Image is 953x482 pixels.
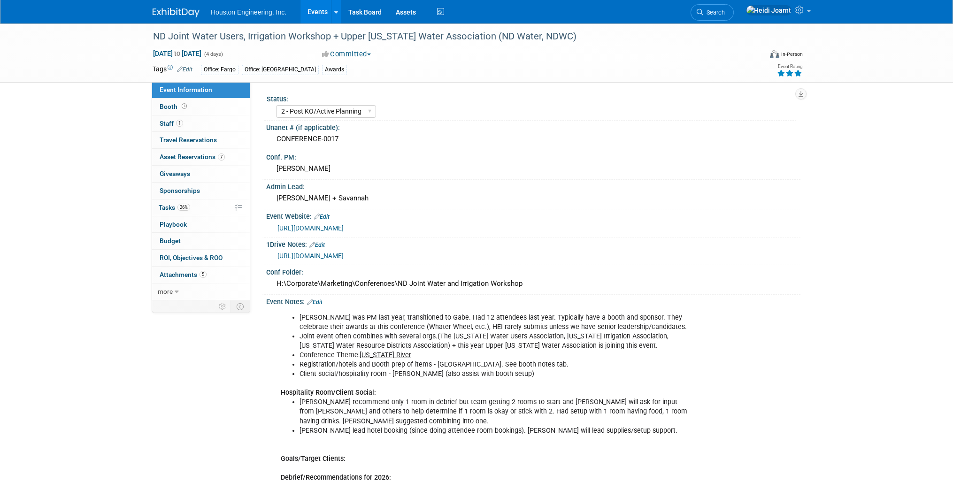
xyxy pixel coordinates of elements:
u: [US_STATE] River [360,351,411,359]
a: Booth [152,99,250,115]
td: Toggle Event Tabs [231,300,250,313]
td: Tags [153,64,192,75]
a: Travel Reservations [152,132,250,148]
span: (4 days) [203,51,223,57]
div: Conf Folder: [266,265,800,277]
div: Event Notes: [266,295,800,307]
span: [DATE] [DATE] [153,49,202,58]
a: Tasks26% [152,199,250,216]
button: Committed [319,49,375,59]
div: 1Drive Notes: [266,237,800,250]
span: Budget [160,237,181,245]
div: H:\Corporate\Marketing\Conferences\ND Joint Water and Irrigation Workshop [273,276,793,291]
a: Attachments5 [152,267,250,283]
div: Unanet # (if applicable): [266,121,800,132]
a: [URL][DOMAIN_NAME] [277,252,344,260]
div: Awards [322,65,347,75]
div: Event Rating [777,64,802,69]
a: Event Information [152,82,250,98]
div: Admin Lead: [266,180,800,191]
span: Event Information [160,86,212,93]
td: Personalize Event Tab Strip [215,300,231,313]
a: Edit [314,214,330,220]
div: Office: [GEOGRAPHIC_DATA] [242,65,319,75]
img: ExhibitDay [153,8,200,17]
span: Tasks [159,204,190,211]
div: In-Person [781,51,803,58]
a: Edit [177,66,192,73]
span: Giveaways [160,170,190,177]
li: Conference Theme: [300,351,692,360]
a: more [152,283,250,300]
a: Playbook [152,216,250,233]
li: [PERSON_NAME] lead hotel booking (since doing attendee room bookings). [PERSON_NAME] will lead su... [300,426,692,436]
span: 5 [200,271,207,278]
li: Registration/hotels and Booth prep of items - [GEOGRAPHIC_DATA]. See booth notes tab. [300,360,692,369]
span: Attachments [160,271,207,278]
img: Heidi Joarnt [746,5,792,15]
span: 1 [176,120,183,127]
b: Hospitality Room/Client Social: [281,389,376,397]
div: ND Joint Water Users, Irrigation Workshop + Upper [US_STATE] Water Association (ND Water, NDWC) [150,28,747,45]
div: Conf. PM: [266,150,800,162]
span: to [173,50,182,57]
b: Goals/Target Clients: [281,455,346,463]
span: Staff [160,120,183,127]
li: [PERSON_NAME] recommend only 1 room in debrief but team getting 2 rooms to start and [PERSON_NAME... [300,398,692,426]
span: Booth not reserved yet [180,103,189,110]
span: Sponsorships [160,187,200,194]
span: 26% [177,204,190,211]
span: Travel Reservations [160,136,217,144]
span: ROI, Objectives & ROO [160,254,223,261]
div: [PERSON_NAME] + Savannah [273,191,793,206]
div: Status: [267,92,796,104]
b: Debrief/Recommendations for 2026: [281,474,391,482]
a: Sponsorships [152,183,250,199]
a: Edit [307,299,323,306]
div: [PERSON_NAME] [273,161,793,176]
span: Search [703,9,725,16]
img: Format-Inperson.png [770,50,779,58]
div: Event Format [706,49,803,63]
span: Booth [160,103,189,110]
a: [URL][DOMAIN_NAME] [277,224,344,232]
li: [PERSON_NAME] was PM last year, transitioned to Gabe. Had 12 attendees last year. Typically have ... [300,313,692,332]
span: Asset Reservations [160,153,225,161]
a: Budget [152,233,250,249]
a: ROI, Objectives & ROO [152,250,250,266]
a: Search [691,4,734,21]
span: Houston Engineering, Inc. [211,8,286,16]
div: CONFERENCE-0017 [273,132,793,146]
span: more [158,288,173,295]
span: 7 [218,153,225,161]
div: Office: Fargo [201,65,238,75]
a: Staff1 [152,115,250,132]
a: Giveaways [152,166,250,182]
li: Joint event often combines with several orgs.(The [US_STATE] Water Users Association, [US_STATE] ... [300,332,692,351]
a: Edit [309,242,325,248]
span: Playbook [160,221,187,228]
a: Asset Reservations7 [152,149,250,165]
li: Client social/hospitality room - [PERSON_NAME] (also assist with booth setup) [300,369,692,379]
div: Event Website: [266,209,800,222]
